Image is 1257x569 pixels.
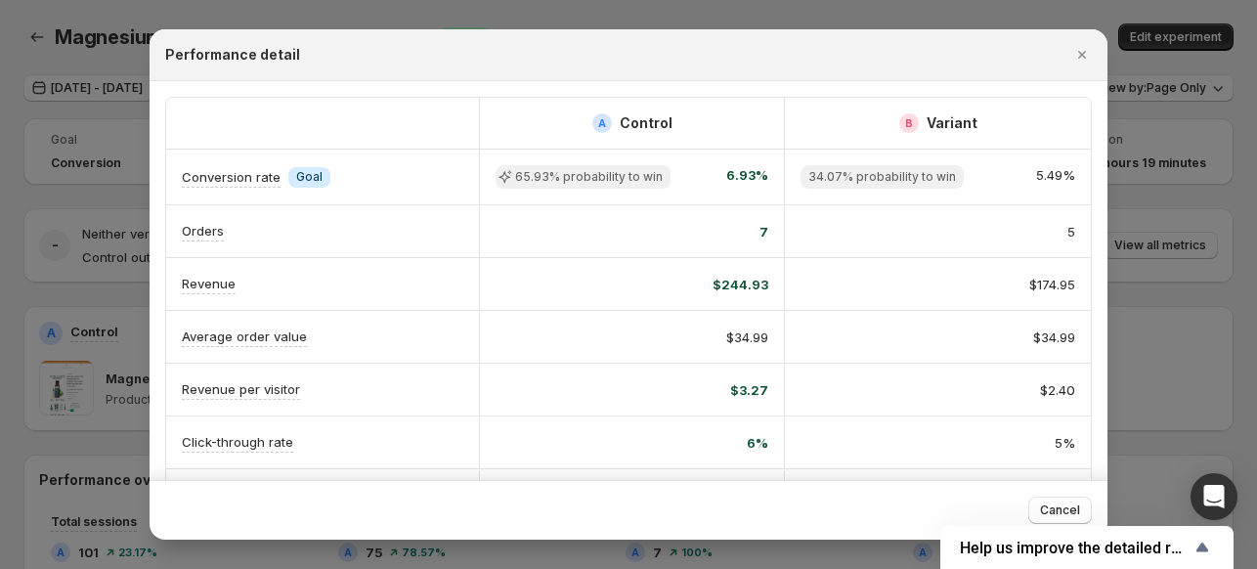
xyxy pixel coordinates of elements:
span: $34.99 [726,328,768,347]
span: Cancel [1040,503,1080,518]
p: Revenue per visitor [182,379,300,399]
button: Cancel [1028,497,1092,524]
p: Revenue [182,274,236,293]
button: Close [1068,41,1096,68]
span: $2.40 [1040,380,1075,400]
p: Conversion rate [182,167,281,187]
span: 7 [759,222,768,241]
h2: B [905,117,913,129]
span: 6% [747,433,768,453]
h2: Variant [927,113,977,133]
p: Click-through rate [182,432,293,452]
span: 65.93% probability to win [515,169,663,185]
span: $244.93 [713,275,768,294]
span: 34.07% probability to win [808,169,956,185]
button: Show survey - Help us improve the detailed report for A/B campaigns [960,536,1214,559]
h2: Performance detail [165,45,300,65]
span: $174.95 [1029,275,1075,294]
p: Orders [182,221,224,241]
span: 6.93% [726,165,768,189]
h2: A [598,117,606,129]
span: 5.49% [1036,165,1075,189]
span: $34.99 [1033,328,1075,347]
span: $3.27 [730,380,768,400]
div: Open Intercom Messenger [1191,473,1237,520]
h2: Control [620,113,672,133]
span: Help us improve the detailed report for A/B campaigns [960,539,1191,557]
span: Goal [296,169,323,185]
span: 5 [1067,222,1075,241]
p: Average order value [182,327,307,346]
span: 5% [1055,433,1075,453]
